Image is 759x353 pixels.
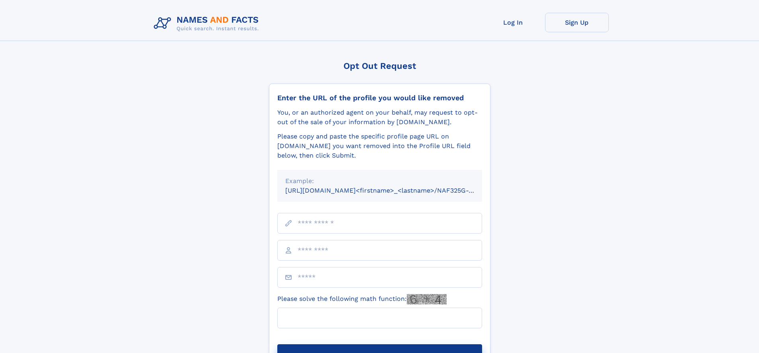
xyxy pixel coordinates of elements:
[545,13,609,32] a: Sign Up
[151,13,265,34] img: Logo Names and Facts
[285,176,474,186] div: Example:
[277,108,482,127] div: You, or an authorized agent on your behalf, may request to opt-out of the sale of your informatio...
[277,94,482,102] div: Enter the URL of the profile you would like removed
[269,61,490,71] div: Opt Out Request
[277,294,447,304] label: Please solve the following math function:
[285,187,497,194] small: [URL][DOMAIN_NAME]<firstname>_<lastname>/NAF325G-xxxxxxxx
[277,132,482,160] div: Please copy and paste the specific profile page URL on [DOMAIN_NAME] you want removed into the Pr...
[481,13,545,32] a: Log In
